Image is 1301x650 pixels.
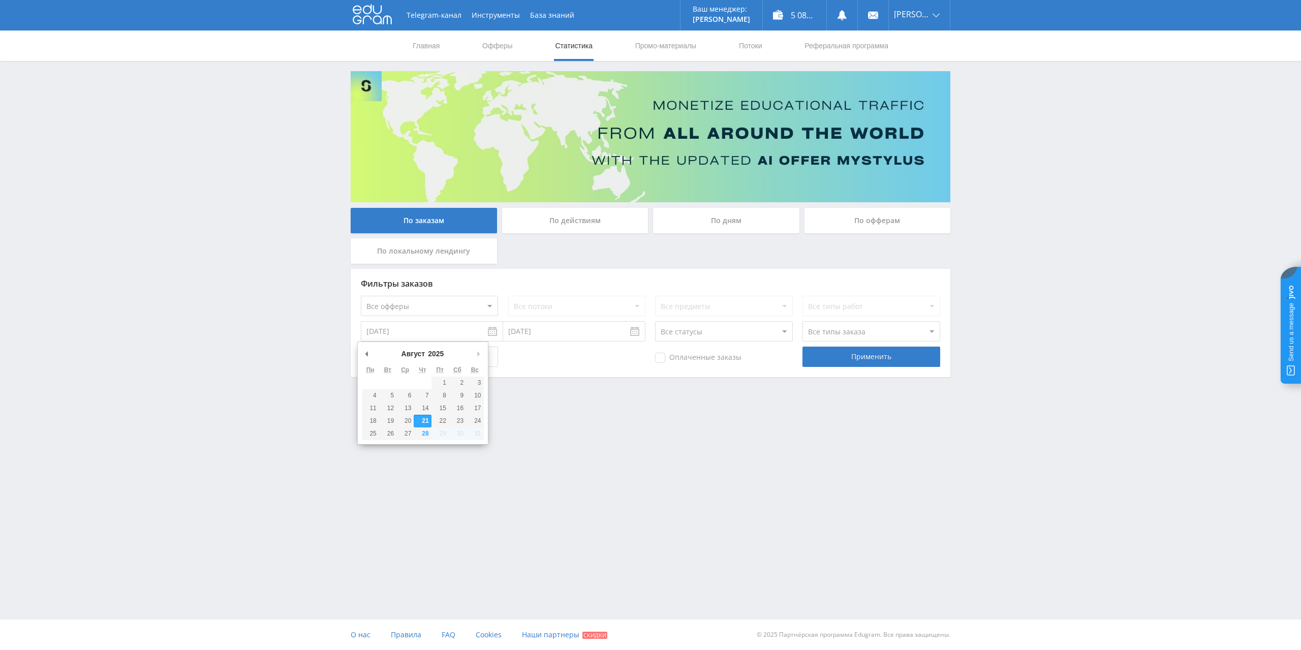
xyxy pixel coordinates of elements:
div: По заказам [351,208,497,233]
div: По дням [653,208,799,233]
button: 23 [449,415,466,427]
span: Наши партнеры [522,630,579,639]
div: Применить [802,347,940,367]
button: Следующий месяц [474,346,484,361]
abbr: Среда [401,366,409,374]
button: 20 [396,415,414,427]
button: 1 [431,377,449,389]
button: 21 [414,415,431,427]
button: 15 [431,402,449,415]
button: 28 [414,427,431,440]
button: 9 [449,389,466,402]
span: Cookies [476,630,502,639]
button: 6 [396,389,414,402]
input: Use the arrow keys to pick a date [361,321,503,342]
p: [PERSON_NAME] [693,15,750,23]
button: 8 [431,389,449,402]
button: 2 [449,377,466,389]
button: 19 [379,415,396,427]
div: 2025 [426,346,445,361]
a: Статистика [554,30,594,61]
a: Реферальная программа [803,30,889,61]
div: По действиям [502,208,648,233]
button: 24 [466,415,483,427]
div: По офферам [804,208,951,233]
button: 11 [362,402,379,415]
button: 26 [379,427,396,440]
abbr: Понедельник [366,366,375,374]
a: Промо-материалы [634,30,697,61]
span: Скидки [582,632,607,639]
img: Banner [351,71,950,202]
button: 7 [414,389,431,402]
a: FAQ [442,620,455,650]
abbr: Воскресенье [471,366,479,374]
button: 16 [449,402,466,415]
button: Предыдущий месяц [362,346,372,361]
a: О нас [351,620,370,650]
button: 10 [466,389,483,402]
button: 25 [362,427,379,440]
abbr: Вторник [384,366,391,374]
div: По локальному лендингу [351,238,497,264]
p: Ваш менеджер: [693,5,750,13]
button: 5 [379,389,396,402]
button: 27 [396,427,414,440]
abbr: Пятница [437,366,444,374]
button: 18 [362,415,379,427]
button: 4 [362,389,379,402]
span: Правила [391,630,421,639]
a: Офферы [481,30,514,61]
button: 3 [466,377,483,389]
div: Фильтры заказов [361,279,940,288]
div: © 2025 Партнёрская программа Edugram. Все права защищены. [656,620,950,650]
button: 14 [414,402,431,415]
button: 12 [379,402,396,415]
a: Главная [412,30,441,61]
span: Оплаченные заказы [655,353,741,363]
abbr: Четверг [419,366,426,374]
a: Потоки [738,30,763,61]
abbr: Суббота [453,366,461,374]
span: [PERSON_NAME] [894,10,930,18]
button: 22 [431,415,449,427]
div: Август [400,346,427,361]
span: FAQ [442,630,455,639]
a: Наши партнеры Скидки [522,620,607,650]
a: Cookies [476,620,502,650]
a: Правила [391,620,421,650]
span: О нас [351,630,370,639]
button: 17 [466,402,483,415]
button: 13 [396,402,414,415]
